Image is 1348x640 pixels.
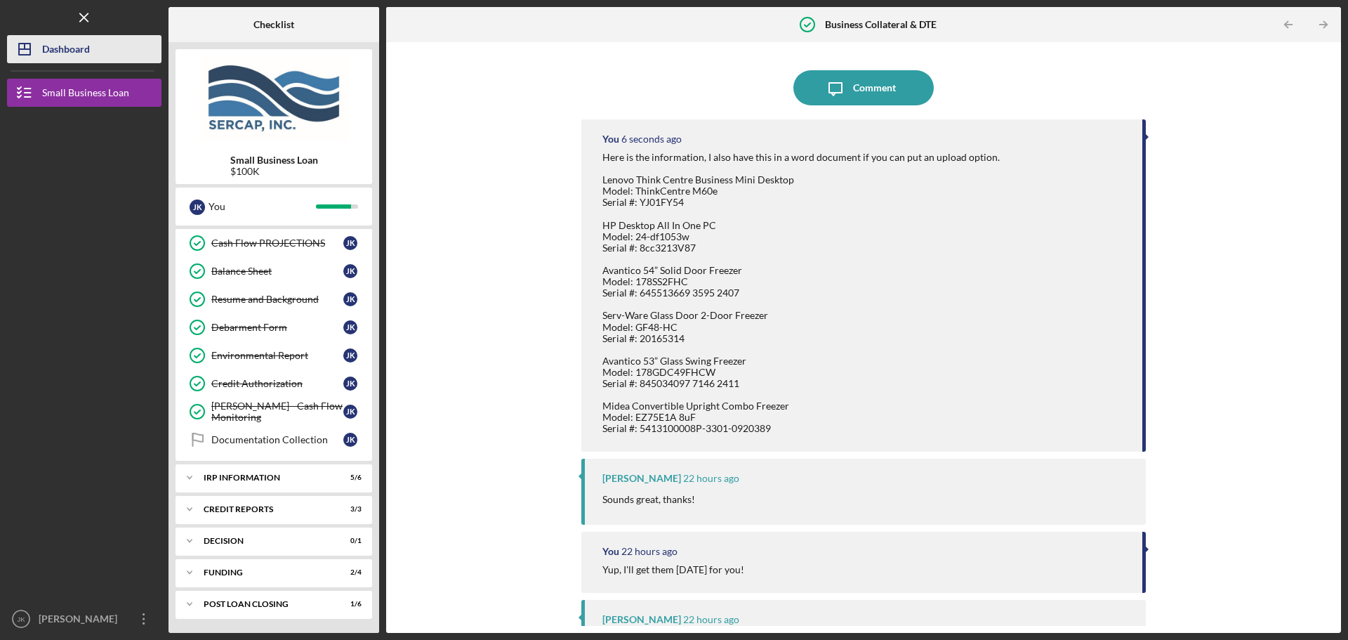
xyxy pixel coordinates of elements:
time: 2025-09-15 20:15 [683,614,739,625]
div: Comment [853,70,896,105]
div: [PERSON_NAME] [602,473,681,484]
div: J K [343,292,357,306]
button: Small Business Loan [7,79,161,107]
div: Documentation Collection [211,434,343,445]
div: J K [343,264,357,278]
div: J K [343,405,357,419]
time: 2025-09-15 20:18 [621,546,678,557]
div: Small Business Loan [42,79,129,110]
a: Credit AuthorizationJK [183,370,365,398]
a: Resume and BackgroundJK [183,285,365,313]
div: Environmental Report [211,350,343,361]
div: IRP Information [204,474,326,482]
div: 2 / 4 [336,568,362,577]
div: 3 / 3 [336,505,362,514]
div: Debarment Form [211,322,343,333]
button: Dashboard [7,35,161,63]
div: You [602,546,619,557]
div: Yup, I'll get them [DATE] for you! [602,564,744,575]
a: Documentation CollectionJK [183,426,365,454]
b: Checklist [253,19,294,30]
div: Balance Sheet [211,266,343,277]
div: You [209,195,316,218]
div: 1 / 6 [336,600,362,608]
a: Debarment FormJK [183,313,365,341]
button: Comment [793,70,934,105]
div: Funding [204,568,326,577]
a: Cash Flow PROJECTIONSJK [183,229,365,257]
div: J K [190,200,205,215]
div: J K [343,348,357,363]
a: Balance SheetJK [183,257,365,285]
div: 0 / 1 [336,537,362,545]
div: [PERSON_NAME] [602,614,681,625]
time: 2025-09-16 17:55 [621,133,682,145]
button: JK[PERSON_NAME] [7,605,161,633]
div: Here is the information, I also have this in a word document if you can put an upload option. Len... [602,152,1002,434]
div: J K [343,377,357,391]
div: J K [343,433,357,447]
div: Dashboard [42,35,90,67]
a: Environmental ReportJK [183,341,365,370]
div: J K [343,320,357,334]
div: Cash Flow PROJECTIONS [211,237,343,249]
p: Sounds great, thanks! [602,492,695,507]
img: Product logo [176,56,372,141]
div: POST LOAN CLOSING [204,600,326,608]
div: [PERSON_NAME] [35,605,126,636]
text: JK [17,615,25,623]
a: [PERSON_NAME] - Cash Flow MonitoringJK [183,398,365,426]
div: J K [343,236,357,250]
b: Small Business Loan [230,155,318,166]
time: 2025-09-15 20:19 [683,473,739,484]
div: Credit Authorization [211,378,343,389]
div: Decision [204,537,326,545]
div: $100K [230,166,318,177]
div: credit reports [204,505,326,514]
div: 5 / 6 [336,474,362,482]
div: Resume and Background [211,294,343,305]
div: [PERSON_NAME] - Cash Flow Monitoring [211,400,343,423]
b: Business Collateral & DTE [825,19,937,30]
div: You [602,133,619,145]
